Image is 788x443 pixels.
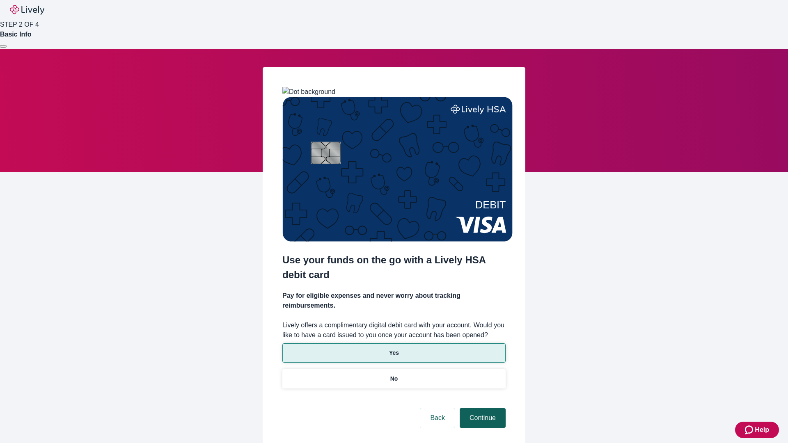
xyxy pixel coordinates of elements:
[282,369,506,388] button: No
[282,343,506,363] button: Yes
[460,408,506,428] button: Continue
[282,87,335,97] img: Dot background
[282,97,513,242] img: Debit card
[390,374,398,383] p: No
[10,5,44,15] img: Lively
[389,349,399,357] p: Yes
[745,425,755,435] svg: Zendesk support icon
[282,320,506,340] label: Lively offers a complimentary digital debit card with your account. Would you like to have a card...
[755,425,769,435] span: Help
[282,291,506,311] h4: Pay for eligible expenses and never worry about tracking reimbursements.
[420,408,455,428] button: Back
[282,253,506,282] h2: Use your funds on the go with a Lively HSA debit card
[735,422,779,438] button: Zendesk support iconHelp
